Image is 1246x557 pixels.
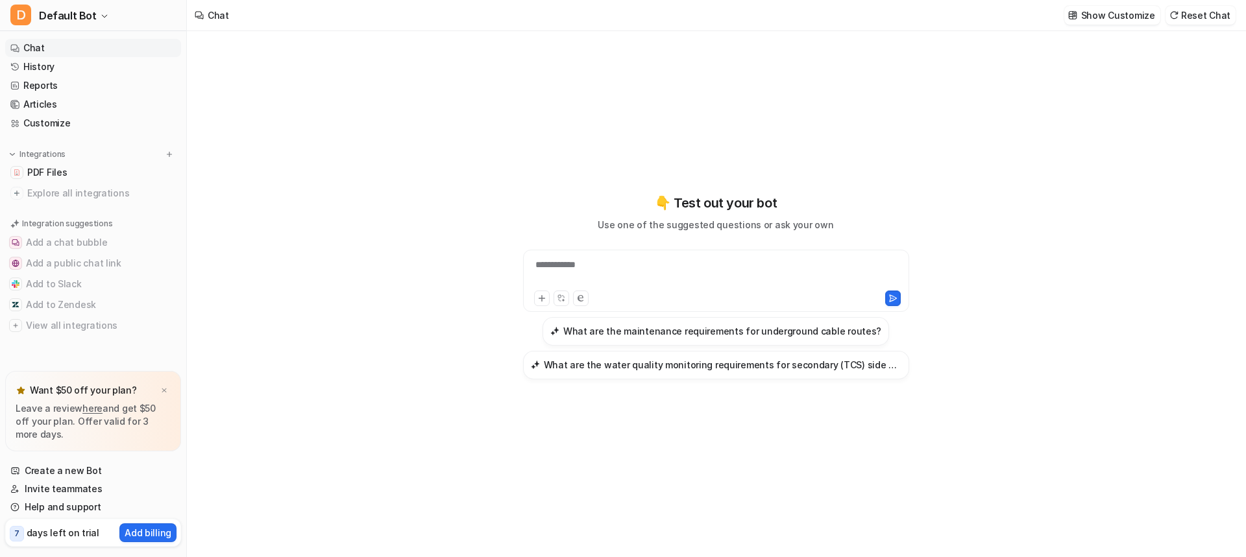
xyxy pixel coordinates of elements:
[563,324,881,338] h3: What are the maintenance requirements for underground cable routes?
[1064,6,1160,25] button: Show Customize
[5,163,181,182] a: PDF FilesPDF Files
[655,193,777,213] p: 👇 Test out your bot
[5,58,181,76] a: History
[12,280,19,288] img: Add to Slack
[27,166,67,179] span: PDF Files
[598,218,833,231] p: Use one of the suggested questions or ask your own
[5,480,181,498] a: Invite teammates
[5,498,181,516] a: Help and support
[22,218,112,230] p: Integration suggestions
[1166,6,1236,25] button: Reset Chat
[16,402,171,441] p: Leave a review and get $50 off your plan. Offer valid for 3 more days.
[30,384,137,397] p: Want $50 off your plan?
[165,150,174,159] img: menu_add.svg
[5,148,69,161] button: Integrations
[27,526,99,539] p: days left on trial
[208,8,229,22] div: Chat
[14,528,19,539] p: 7
[13,169,21,176] img: PDF Files
[12,259,19,267] img: Add a public chat link
[5,184,181,202] a: Explore all integrations
[10,187,23,200] img: explore all integrations
[27,183,176,204] span: Explore all integrations
[5,95,181,113] a: Articles
[10,5,31,25] span: D
[8,150,17,159] img: expand menu
[5,462,181,480] a: Create a new Bot
[5,294,181,315] button: Add to ZendeskAdd to Zendesk
[543,317,889,346] button: What are the maintenance requirements for underground cable routes?What are the maintenance requi...
[5,232,181,253] button: Add a chat bubbleAdd a chat bubble
[1081,8,1155,22] p: Show Customize
[160,386,168,395] img: x
[82,403,103,414] a: here
[39,6,97,25] span: Default Bot
[16,385,26,396] img: star
[531,360,540,370] img: What are the water quality monitoring requirements for secondary (TCS) side water?
[1169,10,1179,20] img: reset
[19,149,66,160] p: Integrations
[5,114,181,132] a: Customize
[5,39,181,57] a: Chat
[523,351,909,379] button: What are the water quality monitoring requirements for secondary (TCS) side water?What are the wa...
[1068,10,1077,20] img: customize
[12,322,19,329] img: View all integrations
[12,239,19,246] img: Add a chat bubble
[125,526,171,539] p: Add billing
[12,301,19,309] img: Add to Zendesk
[5,253,181,274] button: Add a public chat linkAdd a public chat link
[550,326,559,336] img: What are the maintenance requirements for underground cable routes?
[5,274,181,294] button: Add to SlackAdd to Slack
[119,523,177,542] button: Add billing
[5,315,181,336] button: View all integrationsView all integrations
[544,358,901,372] h3: What are the water quality monitoring requirements for secondary (TCS) side water?
[5,77,181,95] a: Reports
